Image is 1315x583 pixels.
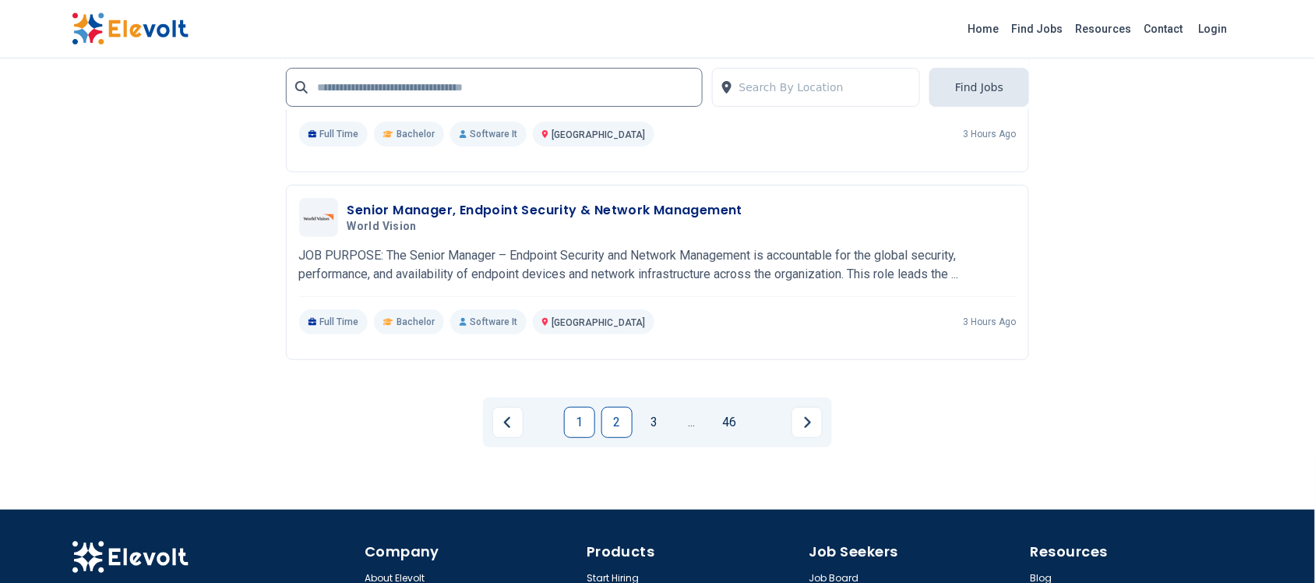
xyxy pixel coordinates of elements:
p: JOB PURPOSE: The Senior Manager – Endpoint Security and Network Management is accountable for the... [299,246,1017,284]
a: Contact [1138,16,1190,41]
img: World Vision [303,214,334,221]
p: Full Time [299,309,368,334]
a: Page 46 [714,407,745,438]
a: Next page [791,407,823,438]
h4: Company [365,541,577,563]
a: Page 1 is your current page [564,407,595,438]
h4: Job Seekers [809,541,1021,563]
span: Bachelor [397,128,435,140]
span: World Vision [347,220,417,234]
a: Login [1190,13,1237,44]
p: Software It [450,309,527,334]
span: [GEOGRAPHIC_DATA] [552,317,645,328]
span: Bachelor [397,316,435,328]
button: Find Jobs [929,68,1029,107]
a: Page 3 [639,407,670,438]
ul: Pagination [492,407,823,438]
p: Full Time [299,122,368,147]
a: Find Jobs [1006,16,1070,41]
img: Elevolt [72,12,189,45]
p: 3 hours ago [963,316,1016,328]
a: Page 2 [601,407,633,438]
a: Previous page [492,407,524,438]
img: Elevolt [72,541,189,574]
p: Software It [450,122,527,147]
h4: Resources [1031,541,1243,563]
h4: Products [587,541,799,563]
h3: Senior Manager, Endpoint Security & Network Management [347,201,743,220]
a: World VisionSenior Manager, Endpoint Security & Network ManagementWorld VisionJOB PURPOSE: The Se... [299,198,1017,334]
iframe: Chat Widget [1237,508,1315,583]
p: 3 hours ago [963,128,1016,140]
a: Jump forward [676,407,707,438]
a: Home [962,16,1006,41]
a: Resources [1070,16,1138,41]
span: [GEOGRAPHIC_DATA] [552,129,645,140]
